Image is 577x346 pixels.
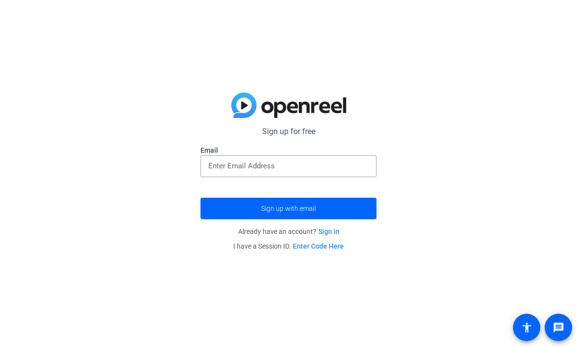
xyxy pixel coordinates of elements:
span: I have a Session ID. [233,242,344,250]
a: Sign in [318,228,339,235]
a: Enter Code Here [293,242,344,250]
button: Sign up with email [200,198,377,219]
mat-icon: message [553,322,564,333]
input: Enter Email Address [208,160,369,172]
p: Sign up for free [200,126,377,138]
mat-icon: accessibility [521,322,533,333]
img: blue-gradient.svg [231,92,346,118]
label: Email [200,145,377,155]
span: Already have an account? [238,228,339,235]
